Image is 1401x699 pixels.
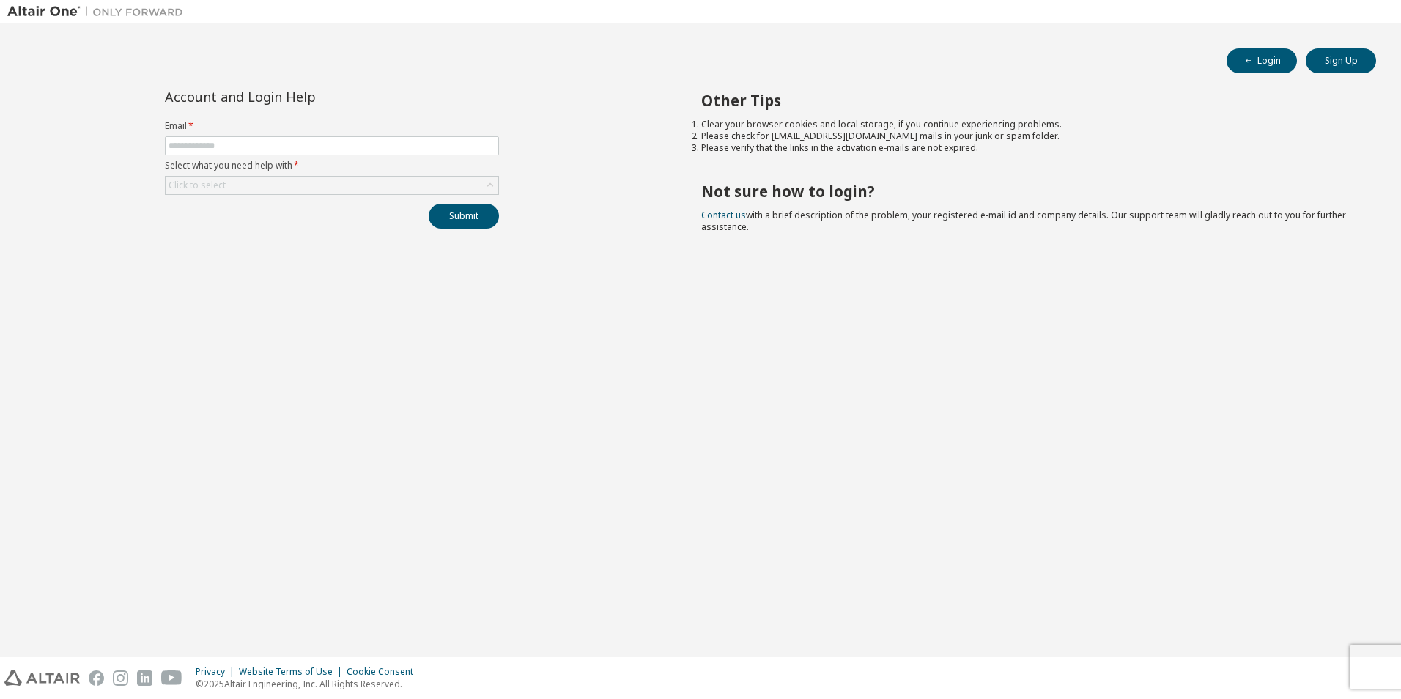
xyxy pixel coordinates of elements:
img: linkedin.svg [137,670,152,686]
div: Click to select [166,177,498,194]
label: Email [165,120,499,132]
div: Cookie Consent [347,666,422,678]
p: © 2025 Altair Engineering, Inc. All Rights Reserved. [196,678,422,690]
button: Submit [429,204,499,229]
div: Privacy [196,666,239,678]
img: youtube.svg [161,670,182,686]
img: Altair One [7,4,191,19]
img: facebook.svg [89,670,104,686]
h2: Not sure how to login? [701,182,1350,201]
button: Sign Up [1306,48,1376,73]
a: Contact us [701,209,746,221]
span: with a brief description of the problem, your registered e-mail id and company details. Our suppo... [701,209,1346,233]
li: Clear your browser cookies and local storage, if you continue experiencing problems. [701,119,1350,130]
h2: Other Tips [701,91,1350,110]
li: Please check for [EMAIL_ADDRESS][DOMAIN_NAME] mails in your junk or spam folder. [701,130,1350,142]
div: Account and Login Help [165,91,432,103]
img: altair_logo.svg [4,670,80,686]
div: Website Terms of Use [239,666,347,678]
label: Select what you need help with [165,160,499,171]
button: Login [1227,48,1297,73]
div: Click to select [169,180,226,191]
img: instagram.svg [113,670,128,686]
li: Please verify that the links in the activation e-mails are not expired. [701,142,1350,154]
